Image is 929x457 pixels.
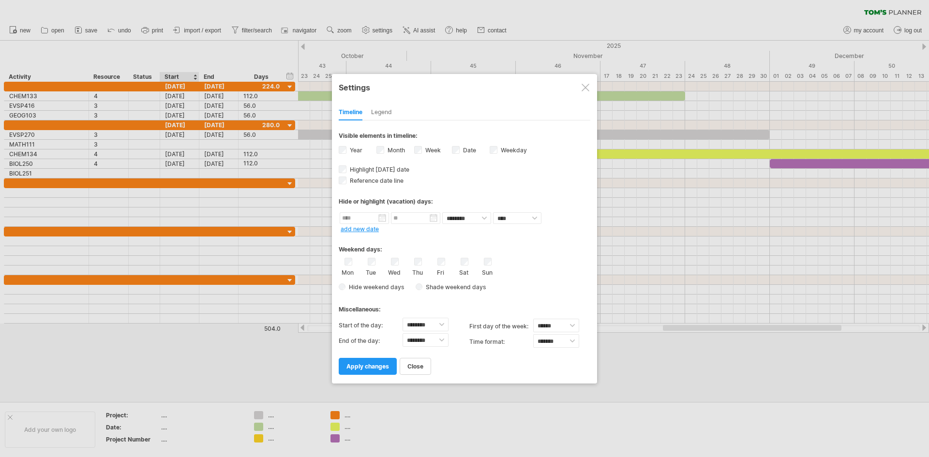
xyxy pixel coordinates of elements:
[346,363,389,370] span: apply changes
[339,198,590,205] div: Hide or highlight (vacation) days:
[499,147,527,154] label: Weekday
[435,267,447,276] label: Fri
[339,296,590,315] div: Miscellaneous:
[339,333,403,349] label: End of the day:
[423,147,441,154] label: Week
[341,225,379,233] a: add new date
[407,363,423,370] span: close
[461,147,476,154] label: Date
[339,236,590,255] div: Weekend days:
[411,267,423,276] label: Thu
[339,318,403,333] label: Start of the day:
[339,78,590,96] div: Settings
[388,267,400,276] label: Wed
[386,147,405,154] label: Month
[348,166,409,173] span: Highlight [DATE] date
[339,105,362,120] div: Timeline
[371,105,392,120] div: Legend
[400,358,431,375] a: close
[365,267,377,276] label: Tue
[348,147,362,154] label: Year
[422,283,486,291] span: Shade weekend days
[469,319,533,334] label: first day of the week:
[458,267,470,276] label: Sat
[481,267,493,276] label: Sun
[339,358,397,375] a: apply changes
[348,177,404,184] span: Reference date line
[339,132,590,142] div: Visible elements in timeline:
[469,334,533,350] label: Time format:
[345,283,404,291] span: Hide weekend days
[342,267,354,276] label: Mon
